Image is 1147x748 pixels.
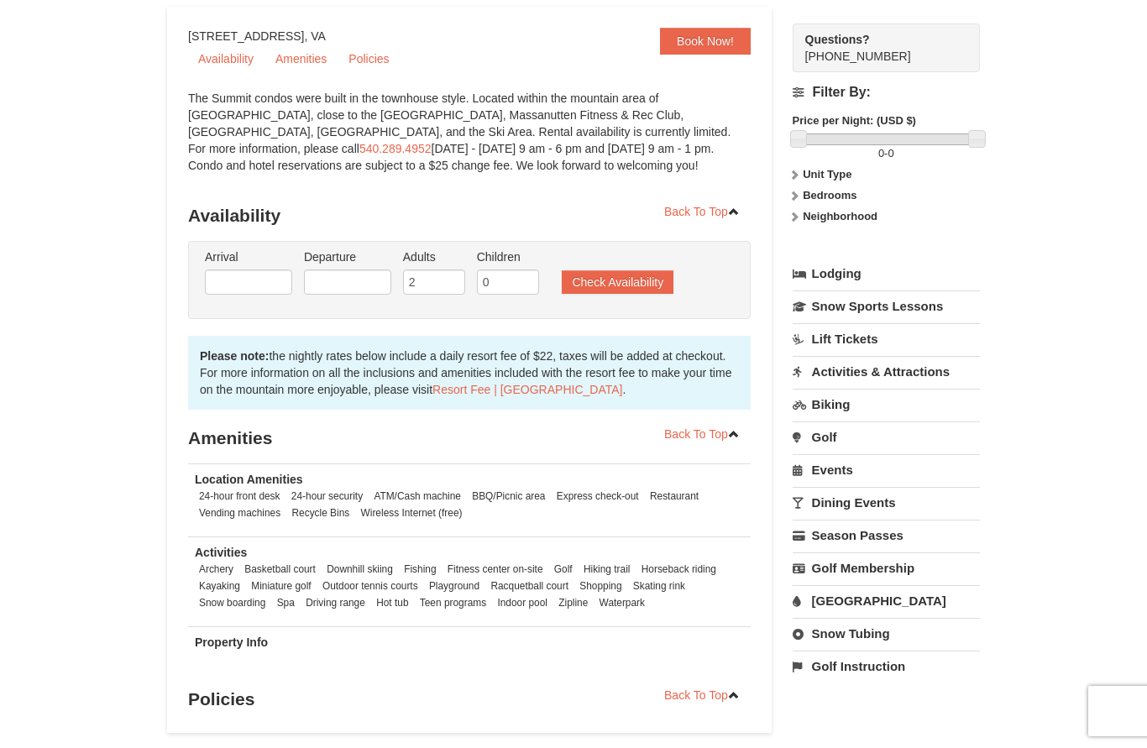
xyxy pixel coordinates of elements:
[287,488,367,505] li: 24-hour security
[188,199,751,233] h3: Availability
[553,488,643,505] li: Express check-out
[357,505,467,521] li: Wireless Internet (free)
[304,248,391,265] label: Departure
[793,618,980,649] a: Snow Tubing
[793,585,980,616] a: [GEOGRAPHIC_DATA]
[188,421,751,455] h3: Amenities
[793,290,980,322] a: Snow Sports Lessons
[793,85,980,100] h4: Filter By:
[653,421,751,447] a: Back To Top
[322,561,397,578] li: Downhill skiing
[805,31,950,63] span: [PHONE_NUMBER]
[400,561,440,578] li: Fishing
[793,259,980,289] a: Lodging
[195,505,285,521] li: Vending machines
[637,561,720,578] li: Horseback riding
[359,142,432,155] a: 540.289.4952
[167,7,772,733] div: [STREET_ADDRESS], VA
[195,561,238,578] li: Archery
[288,505,354,521] li: Recycle Bins
[803,168,851,180] strong: Unit Type
[273,594,299,611] li: Spa
[318,578,422,594] li: Outdoor tennis courts
[188,336,751,410] div: the nightly rates below include a daily resort fee of $22, taxes will be added at checkout. For m...
[793,552,980,583] a: Golf Membership
[575,578,626,594] li: Shopping
[338,46,399,71] a: Policies
[195,546,247,559] strong: Activities
[486,578,573,594] li: Racquetball court
[369,488,465,505] li: ATM/Cash machine
[477,248,539,265] label: Children
[629,578,689,594] li: Skating rink
[443,561,547,578] li: Fitness center on-site
[195,473,303,486] strong: Location Amenities
[205,248,292,265] label: Arrival
[793,389,980,420] a: Biking
[793,421,980,452] a: Golf
[878,147,884,160] span: 0
[793,651,980,682] a: Golf Instruction
[660,28,751,55] a: Book Now!
[493,594,552,611] li: Indoor pool
[550,561,577,578] li: Golf
[195,488,285,505] li: 24-hour front desk
[432,383,622,396] a: Resort Fee | [GEOGRAPHIC_DATA]
[793,454,980,485] a: Events
[188,90,751,191] div: The Summit condos were built in the townhouse style. Located within the mountain area of [GEOGRAP...
[803,189,856,201] strong: Bedrooms
[653,199,751,224] a: Back To Top
[579,561,635,578] li: Hiking trail
[195,594,270,611] li: Snow boarding
[554,594,592,611] li: Zipline
[805,33,870,46] strong: Questions?
[195,578,244,594] li: Kayaking
[403,248,465,265] label: Adults
[247,578,315,594] li: Miniature golf
[200,349,269,363] strong: Please note:
[188,46,264,71] a: Availability
[653,683,751,708] a: Back To Top
[793,114,916,127] strong: Price per Night: (USD $)
[646,488,703,505] li: Restaurant
[468,488,549,505] li: BBQ/Picnic area
[188,683,751,716] h3: Policies
[793,520,980,551] a: Season Passes
[803,210,877,222] strong: Neighborhood
[595,594,649,611] li: Waterpark
[195,636,268,649] strong: Property Info
[425,578,484,594] li: Playground
[793,323,980,354] a: Lift Tickets
[888,147,893,160] span: 0
[793,145,980,162] label: -
[416,594,490,611] li: Teen programs
[793,356,980,387] a: Activities & Attractions
[301,594,369,611] li: Driving range
[793,487,980,518] a: Dining Events
[240,561,320,578] li: Basketball court
[372,594,412,611] li: Hot tub
[265,46,337,71] a: Amenities
[562,270,673,294] button: Check Availability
